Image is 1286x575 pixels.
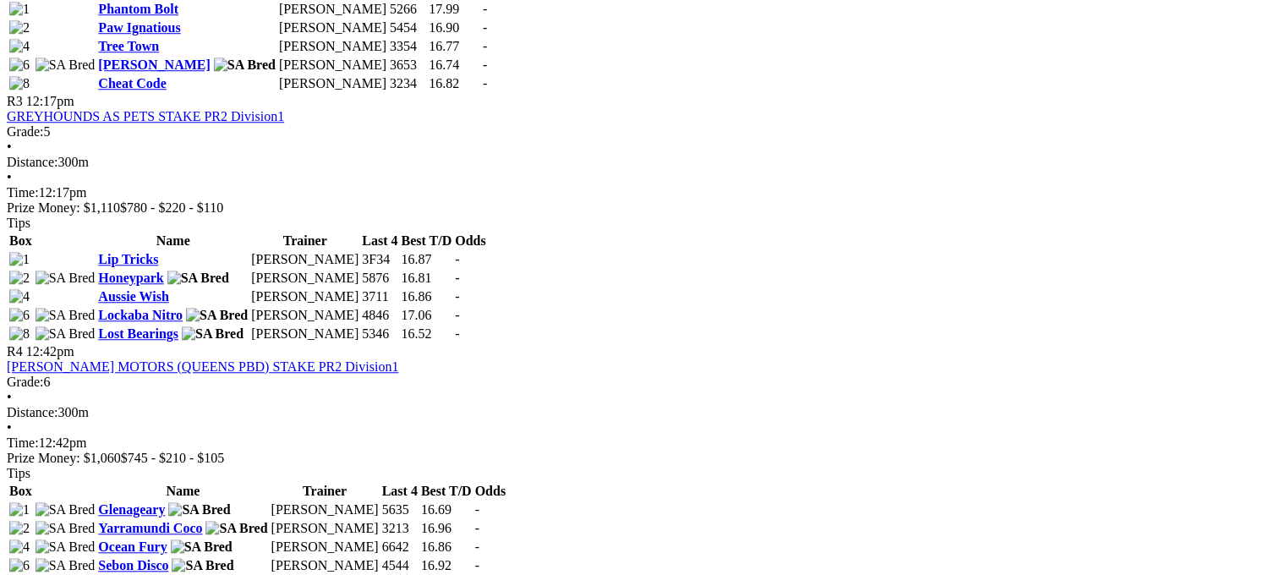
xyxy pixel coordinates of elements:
td: [PERSON_NAME] [250,307,359,324]
td: [PERSON_NAME] [250,251,359,268]
img: SA Bred [182,326,244,342]
td: 4544 [381,557,419,574]
span: Grade: [7,124,44,139]
span: - [455,252,459,266]
td: 5346 [361,326,398,342]
td: 5266 [389,1,426,18]
th: Odds [474,483,506,500]
span: • [7,420,12,435]
span: Time: [7,435,39,450]
img: SA Bred [36,57,96,73]
td: 5876 [361,270,398,287]
a: Cheat Code [98,76,166,90]
td: 16.87 [400,251,452,268]
span: - [475,521,479,535]
img: 2 [9,20,30,36]
td: [PERSON_NAME] [278,75,387,92]
span: Distance: [7,155,57,169]
span: Grade: [7,375,44,389]
a: Lockaba Nitro [98,308,183,322]
span: - [475,539,479,554]
td: 4846 [361,307,398,324]
td: 16.86 [420,539,473,556]
img: 1 [9,2,30,17]
a: Phantom Bolt [98,2,178,16]
td: [PERSON_NAME] [271,520,380,537]
span: 12:42pm [26,344,74,359]
td: 16.74 [428,57,480,74]
td: [PERSON_NAME] [278,19,387,36]
span: Tips [7,216,30,230]
td: 16.82 [428,75,480,92]
td: [PERSON_NAME] [271,501,380,518]
span: Tips [7,466,30,480]
td: [PERSON_NAME] [278,38,387,55]
td: 16.92 [420,557,473,574]
div: Prize Money: $1,060 [7,451,1279,466]
td: 3354 [389,38,426,55]
th: Odds [454,233,486,249]
img: SA Bred [167,271,229,286]
img: SA Bred [172,558,233,573]
span: - [483,20,487,35]
img: 8 [9,326,30,342]
img: SA Bred [186,308,248,323]
td: 3F34 [361,251,398,268]
td: 17.99 [428,1,480,18]
th: Last 4 [381,483,419,500]
span: • [7,170,12,184]
td: 16.90 [428,19,480,36]
th: Name [97,233,249,249]
a: GREYHOUNDS AS PETS STAKE PR2 Division1 [7,109,284,123]
span: - [455,289,459,304]
img: SA Bred [36,539,96,555]
span: - [455,308,459,322]
td: [PERSON_NAME] [271,557,380,574]
td: [PERSON_NAME] [271,539,380,556]
span: R3 [7,94,23,108]
img: SA Bred [36,521,96,536]
span: R4 [7,344,23,359]
img: 6 [9,558,30,573]
img: 8 [9,76,30,91]
img: SA Bred [205,521,267,536]
a: Glenageary [98,502,165,517]
td: 16.96 [420,520,473,537]
th: Best T/D [420,483,473,500]
td: 3213 [381,520,419,537]
span: Box [9,233,32,248]
div: 12:42pm [7,435,1279,451]
span: $745 - $210 - $105 [121,451,225,465]
img: 6 [9,308,30,323]
a: Yarramundi Coco [98,521,202,535]
span: • [7,390,12,404]
a: [PERSON_NAME] MOTORS (QUEENS PBD) STAKE PR2 Division1 [7,359,398,374]
td: 5454 [389,19,426,36]
span: - [483,76,487,90]
span: Time: [7,185,39,200]
img: 2 [9,271,30,286]
span: - [455,271,459,285]
span: $780 - $220 - $110 [120,200,223,215]
td: 16.69 [420,501,473,518]
th: Trainer [271,483,380,500]
a: Sebon Disco [98,558,168,572]
td: [PERSON_NAME] [250,288,359,305]
td: 6642 [381,539,419,556]
img: 6 [9,57,30,73]
td: [PERSON_NAME] [250,326,359,342]
div: Prize Money: $1,110 [7,200,1279,216]
span: - [483,57,487,72]
td: 5635 [381,501,419,518]
div: 300m [7,155,1279,170]
img: SA Bred [168,502,230,517]
span: • [7,140,12,154]
span: - [475,502,479,517]
img: SA Bred [171,539,233,555]
img: 2 [9,521,30,536]
img: 1 [9,502,30,517]
td: [PERSON_NAME] [278,1,387,18]
td: 16.77 [428,38,480,55]
img: 1 [9,252,30,267]
a: Lost Bearings [98,326,178,341]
